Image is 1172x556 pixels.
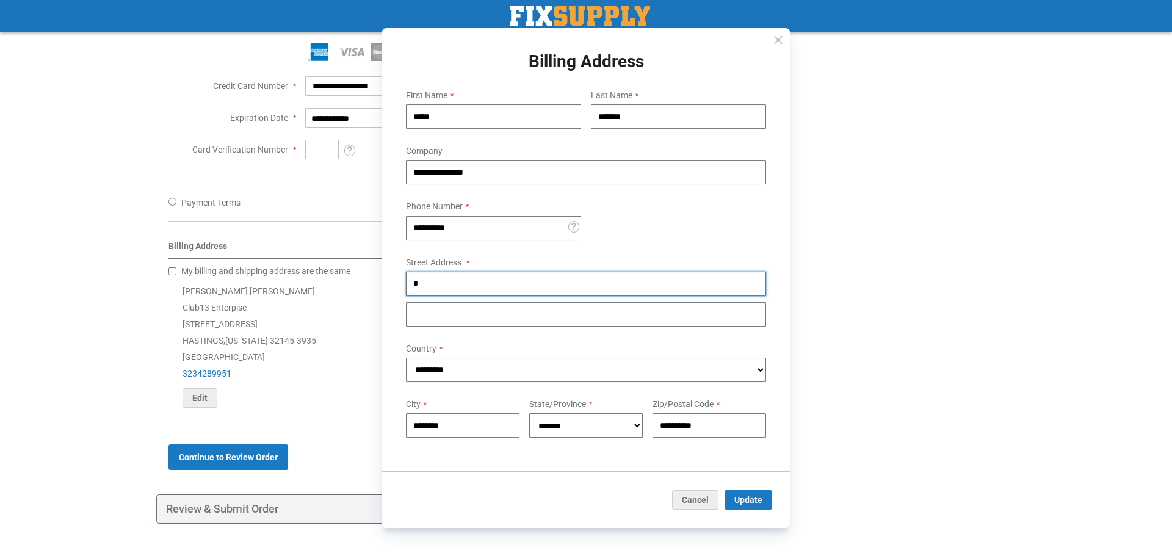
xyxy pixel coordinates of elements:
span: Card Verification Number [192,145,288,154]
a: store logo [510,6,650,26]
img: American Express [305,43,333,61]
div: Review & Submit Order [156,494,711,524]
button: Edit [183,388,217,408]
a: 3234289951 [183,369,231,378]
span: Edit [192,393,208,403]
button: Cancel [672,490,718,510]
span: Cancel [682,495,709,505]
span: [US_STATE] [225,336,268,345]
span: Country [406,344,436,353]
span: First Name [406,90,447,100]
span: Credit Card Number [213,81,288,91]
img: Fix Industrial Supply [510,6,650,26]
img: MasterCard [371,43,399,61]
span: Zip/Postal Code [653,399,714,409]
span: City [406,399,421,409]
h1: Billing Address [396,52,776,71]
span: Street Address [406,258,461,267]
span: Phone Number [406,201,463,211]
span: Last Name [591,90,632,100]
span: Update [734,495,762,505]
button: Continue to Review Order [168,444,288,470]
span: My billing and shipping address are the same [181,266,350,276]
span: Continue to Review Order [179,452,278,462]
span: State/Province [529,399,586,409]
div: Billing Address [168,240,699,259]
img: Visa [338,43,366,61]
span: Company [406,146,443,156]
div: [PERSON_NAME] [PERSON_NAME] Club13 Enterpise [STREET_ADDRESS] HASTINGS , 32145-3935 [GEOGRAPHIC_D... [168,283,699,408]
span: Expiration Date [230,113,288,123]
button: Update [725,490,772,510]
span: Payment Terms [181,198,241,208]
